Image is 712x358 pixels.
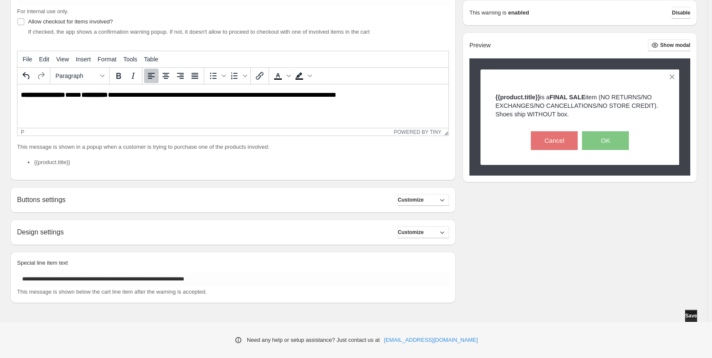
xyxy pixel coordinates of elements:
[17,289,207,295] span: This message is shown below the cart line item after the warning is accepted.
[111,69,126,83] button: Bold
[17,260,68,266] span: Special line item text
[21,129,24,135] div: p
[394,129,442,135] a: Powered by Tiny
[398,226,449,238] button: Customize
[648,39,690,51] button: Show modal
[34,158,449,167] li: {{product.title}}
[441,128,449,136] div: Resize
[685,312,697,319] span: Save
[34,69,48,83] button: Redo
[23,56,32,63] span: File
[495,93,665,118] p: is a item (NO RETURNS/NO EXCHANGES/NO CANCELLATIONS/NO STORE CREDIT). Shoes ship WITHOUT box.
[398,229,424,236] span: Customize
[469,42,491,49] h2: Preview
[384,336,478,344] a: [EMAIL_ADDRESS][DOMAIN_NAME]
[52,69,107,83] button: Formats
[582,131,629,150] button: OK
[173,69,188,83] button: Align right
[17,84,449,128] iframe: Rich Text Area
[17,228,64,236] h2: Design settings
[252,69,267,83] button: Insert/edit link
[98,56,116,63] span: Format
[685,310,697,322] button: Save
[469,9,507,17] p: This warning is
[660,42,690,49] span: Show modal
[17,8,68,14] span: For internal use only.
[55,72,97,79] span: Paragraph
[144,69,159,83] button: Align left
[188,69,202,83] button: Justify
[28,18,113,25] span: Allow checkout for items involved?
[19,69,34,83] button: Undo
[398,196,424,203] span: Customize
[17,143,449,151] p: This message is shown in a popup when a customer is trying to purchase one of the products involved:
[206,69,227,83] div: Bullet list
[672,9,690,16] span: Disable
[398,194,449,206] button: Customize
[271,69,292,83] div: Text color
[56,56,69,63] span: View
[123,56,137,63] span: Tools
[17,196,66,204] h2: Buttons settings
[495,94,540,101] strong: {{product.title}}
[159,69,173,83] button: Align center
[672,7,690,19] button: Disable
[508,9,529,17] strong: enabled
[28,29,370,35] span: If checked, the app shows a confirmation warning popup. If not, it doesn't allow to proceed to ch...
[144,56,158,63] span: Table
[39,56,49,63] span: Edit
[292,69,313,83] div: Background color
[550,94,585,101] strong: FINAL SALE
[531,131,578,150] button: Cancel
[126,69,140,83] button: Italic
[227,69,249,83] div: Numbered list
[76,56,91,63] span: Insert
